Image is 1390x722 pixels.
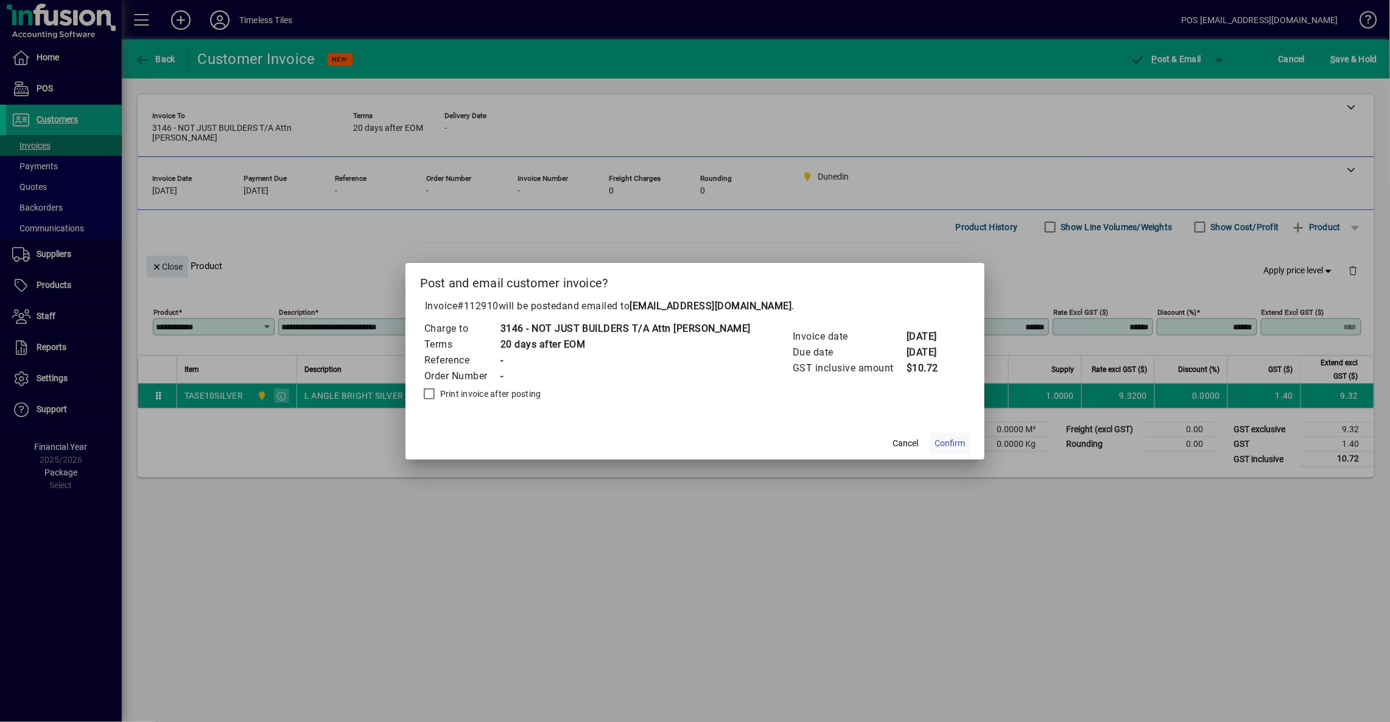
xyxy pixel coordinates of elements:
p: Invoice will be posted . [420,299,971,314]
td: $10.72 [906,360,955,376]
td: - [500,352,751,368]
span: Cancel [893,437,918,450]
td: Due date [792,345,906,360]
td: Terms [424,337,500,352]
td: Invoice date [792,329,906,345]
label: Print invoice after posting [438,388,541,400]
td: Charge to [424,321,500,337]
td: Order Number [424,368,500,384]
span: Confirm [935,437,965,450]
button: Cancel [886,433,925,455]
td: [DATE] [906,345,955,360]
td: GST inclusive amount [792,360,906,376]
b: [EMAIL_ADDRESS][DOMAIN_NAME] [630,300,792,312]
td: [DATE] [906,329,955,345]
span: and emailed to [562,300,792,312]
td: 20 days after EOM [500,337,751,352]
h2: Post and email customer invoice? [405,263,985,298]
td: Reference [424,352,500,368]
td: 3146 - NOT JUST BUILDERS T/A Attn [PERSON_NAME] [500,321,751,337]
button: Confirm [930,433,970,455]
td: - [500,368,751,384]
span: #112910 [457,300,499,312]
